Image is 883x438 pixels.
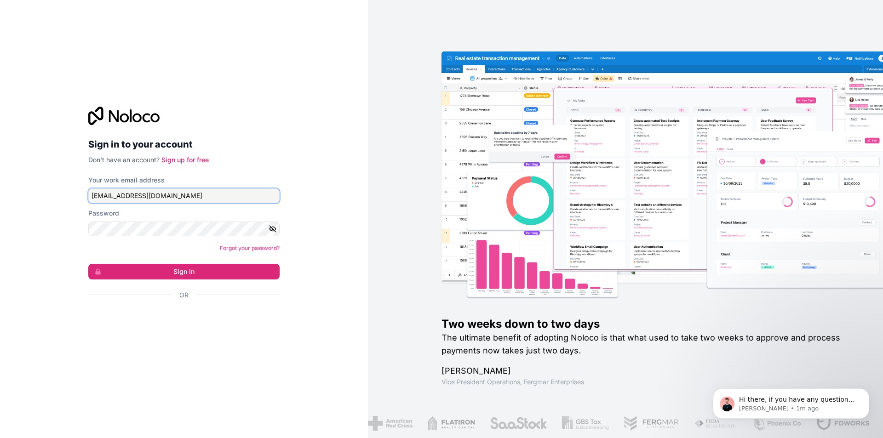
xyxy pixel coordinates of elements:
a: Forgot your password? [220,245,280,251]
span: Don't have an account? [88,156,160,164]
img: /assets/fergmar-CudnrXN5.png [623,416,679,431]
img: /assets/american-red-cross-BAupjrZR.png [367,416,412,431]
iframe: Intercom notifications message [699,369,883,433]
img: /assets/saastock-C6Zbiodz.png [489,416,547,431]
img: /assets/fiera-fwj2N5v4.png [694,416,737,431]
span: Or [179,290,189,300]
input: Password [88,222,280,236]
img: /assets/flatiron-C8eUkumj.png [427,416,475,431]
h2: The ultimate benefit of adopting Noloco is that what used to take two weeks to approve and proces... [441,331,854,357]
button: Sign in [88,264,280,279]
h1: Vice President Operations , Fergmar Enterprises [441,377,854,387]
h2: Sign in to your account [88,136,280,153]
label: Password [88,209,119,218]
h1: Two weeks down to two days [441,317,854,331]
iframe: Botón Iniciar sesión con Google [84,310,277,330]
a: Sign up for free [161,156,209,164]
img: /assets/gbstax-C-GtDUiK.png [562,416,608,431]
label: Your work email address [88,176,165,185]
h1: [PERSON_NAME] [441,364,854,377]
input: Email address [88,188,280,203]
